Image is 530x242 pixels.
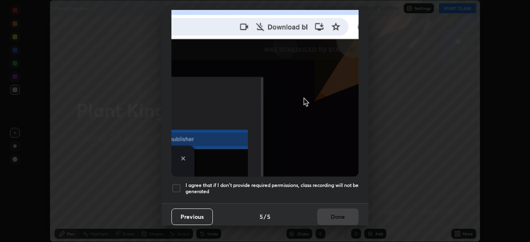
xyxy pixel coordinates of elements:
button: Previous [171,208,213,225]
h4: / [264,212,266,221]
h4: 5 [260,212,263,221]
h4: 5 [267,212,270,221]
h5: I agree that if I don't provide required permissions, class recording will not be generated [185,182,359,195]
